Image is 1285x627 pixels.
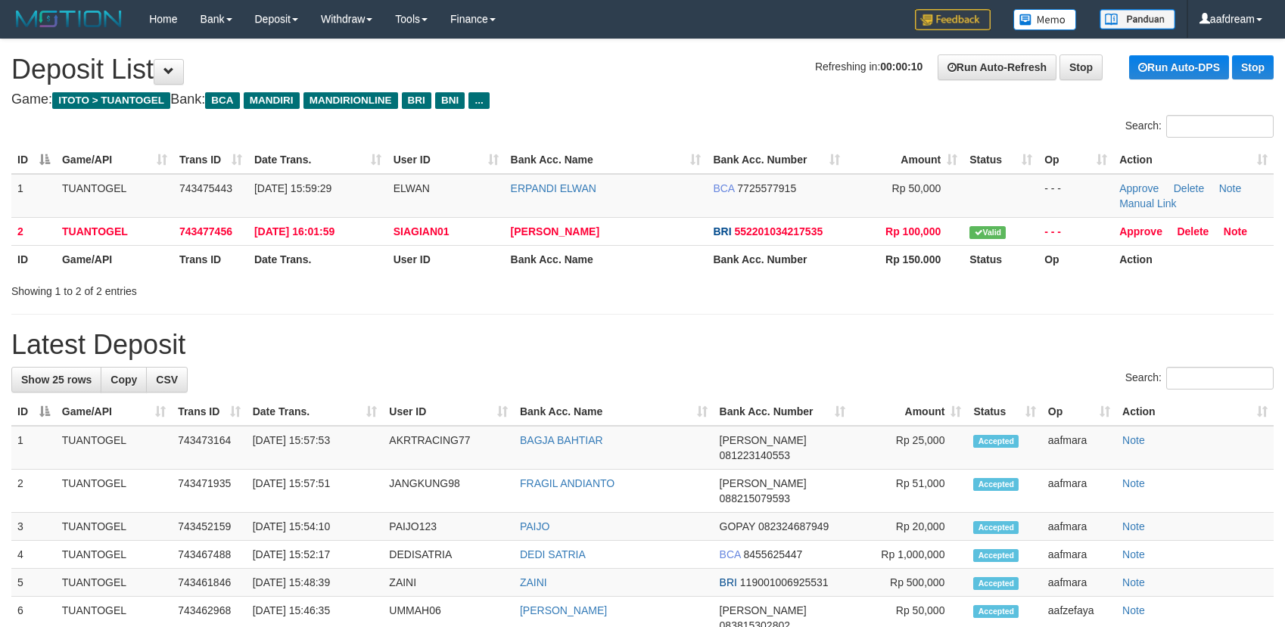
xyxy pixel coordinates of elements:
[394,225,450,237] span: SIAGIAN01
[172,470,247,513] td: 743471935
[1119,225,1162,237] a: Approve
[1122,548,1145,560] a: Note
[383,470,514,513] td: JANGKUNG98
[56,217,173,245] td: TUANTOGEL
[383,541,514,569] td: DEDISATRIA
[851,470,967,513] td: Rp 51,000
[1038,245,1113,273] th: Op
[247,426,384,470] td: [DATE] 15:57:53
[1038,217,1113,245] td: - - -
[11,513,56,541] td: 3
[851,513,967,541] td: Rp 20,000
[1119,197,1177,210] a: Manual Link
[1042,470,1116,513] td: aafmara
[247,470,384,513] td: [DATE] 15:57:51
[520,604,607,616] a: [PERSON_NAME]
[969,226,1006,239] span: Valid transaction
[707,245,846,273] th: Bank Acc. Number
[851,426,967,470] td: Rp 25,000
[11,8,126,30] img: MOTION_logo.png
[247,513,384,541] td: [DATE] 15:54:10
[172,398,247,426] th: Trans ID: activate to sort column ascending
[56,245,173,273] th: Game/API
[1224,225,1247,237] a: Note
[1122,604,1145,616] a: Note
[11,54,1274,85] h1: Deposit List
[1042,398,1116,426] th: Op: activate to sort column ascending
[247,398,384,426] th: Date Trans.: activate to sort column ascending
[1100,9,1175,29] img: panduan.png
[846,245,963,273] th: Rp 150.000
[720,477,807,489] span: [PERSON_NAME]
[511,225,599,237] a: [PERSON_NAME]
[1166,367,1274,390] input: Search:
[1177,225,1209,237] a: Delete
[383,569,514,597] td: ZAINI
[963,245,1038,273] th: Status
[1116,398,1274,426] th: Action: activate to sort column ascending
[758,520,829,532] span: Copy 082324687949 to clipboard
[1166,115,1274,138] input: Search:
[56,569,172,597] td: TUANTOGEL
[11,569,56,597] td: 5
[11,398,56,426] th: ID: activate to sort column descending
[468,92,489,109] span: ...
[720,576,737,588] span: BRI
[1042,541,1116,569] td: aafmara
[885,225,941,237] span: Rp 100,000
[172,541,247,569] td: 743467488
[720,604,807,616] span: [PERSON_NAME]
[1122,576,1145,588] a: Note
[11,245,56,273] th: ID
[1042,569,1116,597] td: aafmara
[973,605,1019,618] span: Accepted
[435,92,465,109] span: BNI
[520,548,586,560] a: DEDI SATRIA
[402,92,431,109] span: BRI
[1042,426,1116,470] td: aafmara
[973,435,1019,448] span: Accepted
[1122,520,1145,532] a: Note
[383,426,514,470] td: AKRTRACING77
[1125,115,1274,138] label: Search:
[1122,434,1145,446] a: Note
[248,146,387,174] th: Date Trans.: activate to sort column ascending
[173,245,248,273] th: Trans ID
[520,477,614,489] a: FRAGIL ANDIANTO
[511,182,596,194] a: ERPANDI ELWAN
[505,245,708,273] th: Bank Acc. Name
[1129,55,1229,79] a: Run Auto-DPS
[172,569,247,597] td: 743461846
[205,92,239,109] span: BCA
[394,182,430,194] span: ELWAN
[56,513,172,541] td: TUANTOGEL
[851,541,967,569] td: Rp 1,000,000
[520,434,603,446] a: BAGJA BAHTIAR
[973,549,1019,562] span: Accepted
[11,426,56,470] td: 1
[21,374,92,386] span: Show 25 rows
[56,398,172,426] th: Game/API: activate to sort column ascending
[973,521,1019,534] span: Accepted
[740,576,829,588] span: Copy 119001006925531 to clipboard
[179,225,232,237] span: 743477456
[383,513,514,541] td: PAIJO123
[56,174,173,218] td: TUANTOGEL
[11,278,524,299] div: Showing 1 to 2 of 2 entries
[514,398,714,426] th: Bank Acc. Name: activate to sort column ascending
[973,478,1019,491] span: Accepted
[1113,146,1274,174] th: Action: activate to sort column ascending
[11,146,56,174] th: ID: activate to sort column descending
[1219,182,1242,194] a: Note
[734,225,823,237] span: Copy 552201034217535 to clipboard
[56,146,173,174] th: Game/API: activate to sort column ascending
[248,245,387,273] th: Date Trans.
[244,92,300,109] span: MANDIRI
[11,330,1274,360] h1: Latest Deposit
[1038,146,1113,174] th: Op: activate to sort column ascending
[846,146,963,174] th: Amount: activate to sort column ascending
[520,576,547,588] a: ZAINI
[720,548,741,560] span: BCA
[56,426,172,470] td: TUANTOGEL
[713,225,731,237] span: BRI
